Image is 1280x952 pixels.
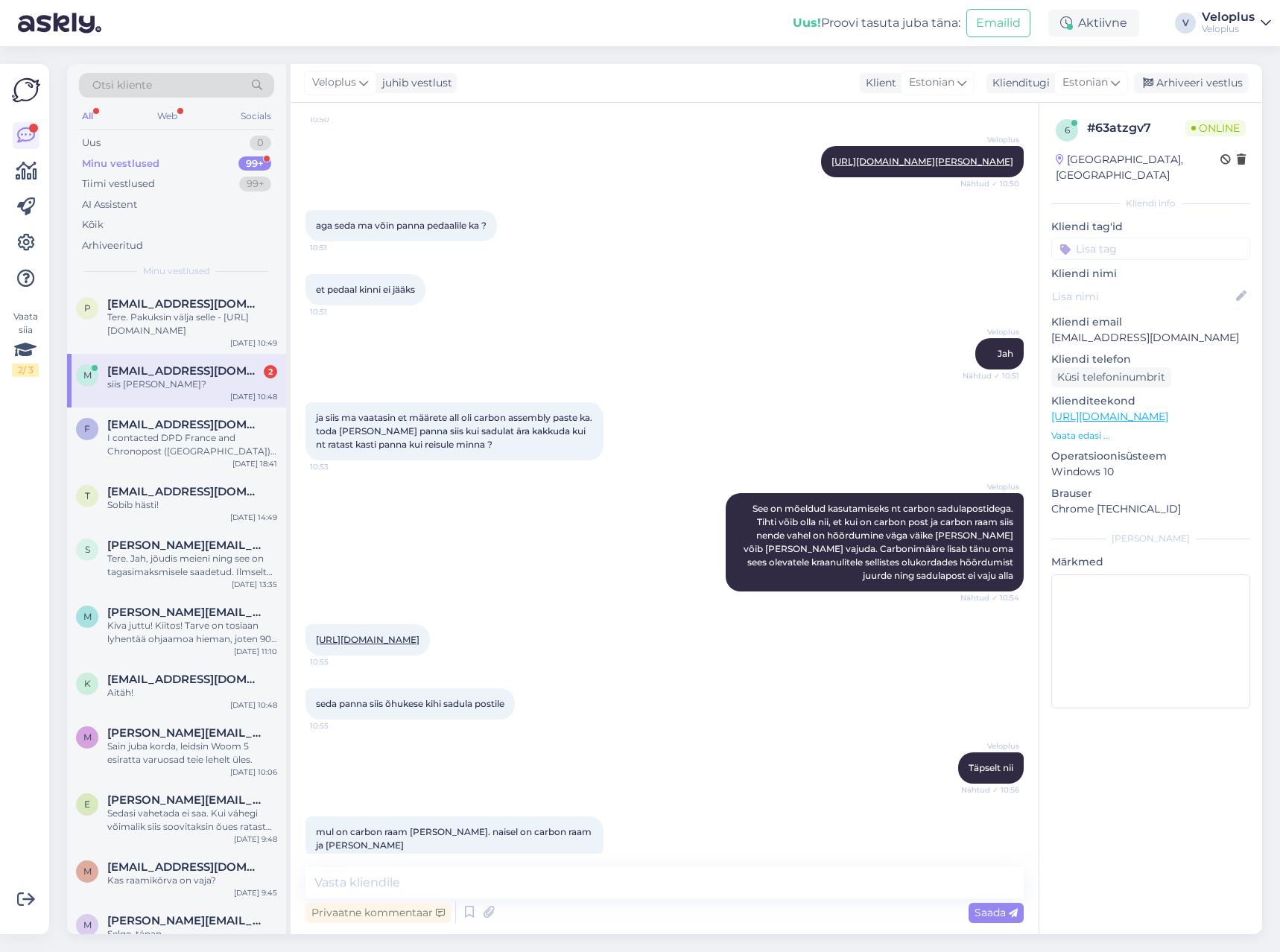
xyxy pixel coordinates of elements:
button: Emailid [966,9,1030,37]
div: Arhiveeri vestlus [1134,73,1249,93]
div: Veloplus [1202,11,1255,23]
div: [DATE] 18:41 [232,458,277,469]
div: Sain juba korda, leidsin Woom 5 esiratta varuosad teie lehelt üles. [107,740,277,767]
span: egert.vasur@mail.ee [107,793,262,807]
div: [DATE] 9:45 [234,887,277,898]
span: s [85,544,90,555]
div: [DATE] 10:49 [230,337,277,349]
div: I contacted DPD France and Chronopost ([GEOGRAPHIC_DATA]). They confirmed that if I refuse the de... [107,431,277,458]
div: 2 [264,365,277,378]
span: Nähtud ✓ 10:50 [960,178,1019,189]
div: Sobib hästi! [107,498,277,512]
div: Veloplus [1202,23,1255,35]
span: e [84,799,90,810]
div: Web [154,107,180,126]
span: marion.ressar@gmail.com [107,914,262,927]
span: Veloplus [963,326,1019,337]
span: ja siis ma vaatasin et määrete all oli carbon assembly paste ka. toda [PERSON_NAME] panna siis ku... [316,412,595,450]
p: Märkmed [1051,554,1250,570]
p: Vaata edasi ... [1051,429,1250,442]
span: m [83,919,92,930]
div: Tiimi vestlused [82,177,155,191]
span: mataunaraivo@hot.ee [107,860,262,874]
a: [URL][DOMAIN_NAME] [316,634,419,645]
span: Estonian [909,74,954,91]
span: prihhan@gmail.com [107,297,262,311]
div: [DATE] 13:35 [232,579,277,590]
span: father.clos@gmail.com [107,418,262,431]
p: Kliendi nimi [1051,266,1250,282]
div: Kõik [82,218,104,232]
div: Socials [238,107,274,126]
div: Tere. Jah, jõudis meieni ning see on tagasimaksmisele saadetud. Ilmselt makstakse täna või homme [107,552,277,579]
span: t [85,490,90,501]
div: Kas raamikõrva on vaja? [107,874,277,887]
b: Uus! [793,16,821,30]
span: 10:55 [310,720,366,732]
div: 0 [250,136,271,150]
div: Kliendi info [1051,197,1250,210]
input: Lisa tag [1051,238,1250,260]
div: [PERSON_NAME] [1051,532,1250,545]
span: Minu vestlused [143,264,210,278]
span: 6 [1065,124,1070,136]
div: [DATE] 11:10 [234,646,277,657]
div: Sedasi vahetada ei saa. Kui vähegi võimalik siis soovitaksin õues ratast hoides kasutada veekindl... [107,807,277,834]
p: Brauser [1051,486,1250,501]
span: aga seda ma võin panna pedaalile ka ? [316,220,487,231]
span: slavik.zh@inbox.ru [107,539,262,552]
p: Klienditeekond [1051,393,1250,409]
span: Täpselt nii [969,762,1013,773]
span: Estonian [1062,74,1108,91]
p: Kliendi tag'id [1051,219,1250,235]
div: Proovi tasuta juba täna: [793,14,960,32]
span: m [83,369,92,381]
span: Veloplus [312,74,356,91]
div: [DATE] 10:06 [230,767,277,778]
span: seda panna siis õhukese kihi sadula postile [316,698,504,709]
span: 10:51 [310,242,366,253]
span: marko.kannonmaa@pp.inet.fi [107,606,262,619]
div: [DATE] 10:48 [230,391,277,402]
div: All [79,107,96,126]
span: Veloplus [963,481,1019,492]
img: Askly Logo [12,76,40,104]
div: V [1175,13,1196,34]
span: p [84,302,91,314]
p: Windows 10 [1051,464,1250,480]
div: [DATE] 14:49 [230,512,277,523]
div: Aktiivne [1048,10,1139,37]
span: 10:55 [310,656,366,667]
span: 10:53 [310,461,366,472]
div: [DATE] 10:48 [230,699,277,711]
span: marie.saarkoppel@gmail.com [107,726,262,740]
div: Klient [860,75,896,91]
div: Kiva juttu! Kiitos! Tarve on tosiaan lyhentää ohjaamoa hieman, joten 90 [PERSON_NAME] 80 cm stemm... [107,619,277,646]
p: Chrome [TECHNICAL_ID] [1051,501,1250,517]
span: tiiapakk@gmail.com [107,485,262,498]
span: 10:51 [310,306,366,317]
div: Klienditugi [986,75,1050,91]
div: Minu vestlused [82,156,159,171]
span: f [84,423,90,434]
span: et pedaal kinni ei jääks [316,284,415,295]
div: Aitäh! [107,686,277,699]
span: mihkelagarmaa@gmail.com [107,364,262,378]
span: Nähtud ✓ 10:54 [960,592,1019,603]
div: [DATE] 9:48 [234,834,277,845]
input: Lisa nimi [1052,288,1233,305]
span: m [83,866,92,877]
span: Jah [998,348,1013,359]
span: Otsi kliente [92,77,152,93]
div: 99+ [238,156,271,171]
span: k [84,678,91,689]
div: # 63atzgv7 [1087,119,1185,137]
div: Küsi telefoninumbrit [1051,367,1171,387]
p: [EMAIL_ADDRESS][DOMAIN_NAME] [1051,330,1250,346]
span: m [83,611,92,622]
a: [URL][DOMAIN_NAME][PERSON_NAME] [831,156,1013,167]
div: Tere. Pakuksin välja selle - [URL][DOMAIN_NAME] [107,311,277,337]
p: Kliendi telefon [1051,352,1250,367]
span: Veloplus [963,134,1019,145]
p: Operatsioonisüsteem [1051,448,1250,464]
